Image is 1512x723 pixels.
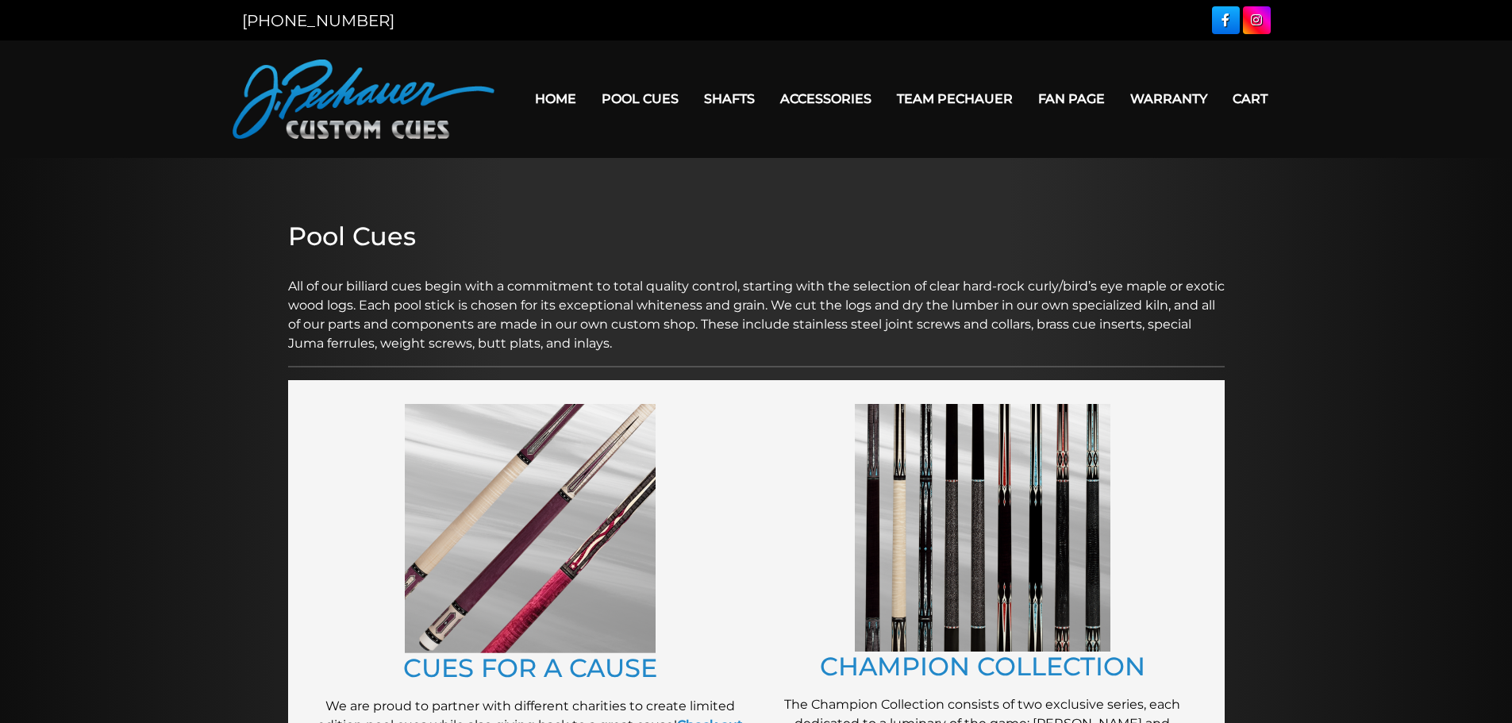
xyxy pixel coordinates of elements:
[522,79,589,119] a: Home
[691,79,768,119] a: Shafts
[884,79,1025,119] a: Team Pechauer
[1025,79,1118,119] a: Fan Page
[768,79,884,119] a: Accessories
[820,651,1145,682] a: CHAMPION COLLECTION
[288,258,1225,353] p: All of our billiard cues begin with a commitment to total quality control, starting with the sele...
[233,60,494,139] img: Pechauer Custom Cues
[288,221,1225,252] h2: Pool Cues
[242,11,394,30] a: [PHONE_NUMBER]
[1118,79,1220,119] a: Warranty
[403,652,657,683] a: CUES FOR A CAUSE
[1220,79,1280,119] a: Cart
[589,79,691,119] a: Pool Cues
